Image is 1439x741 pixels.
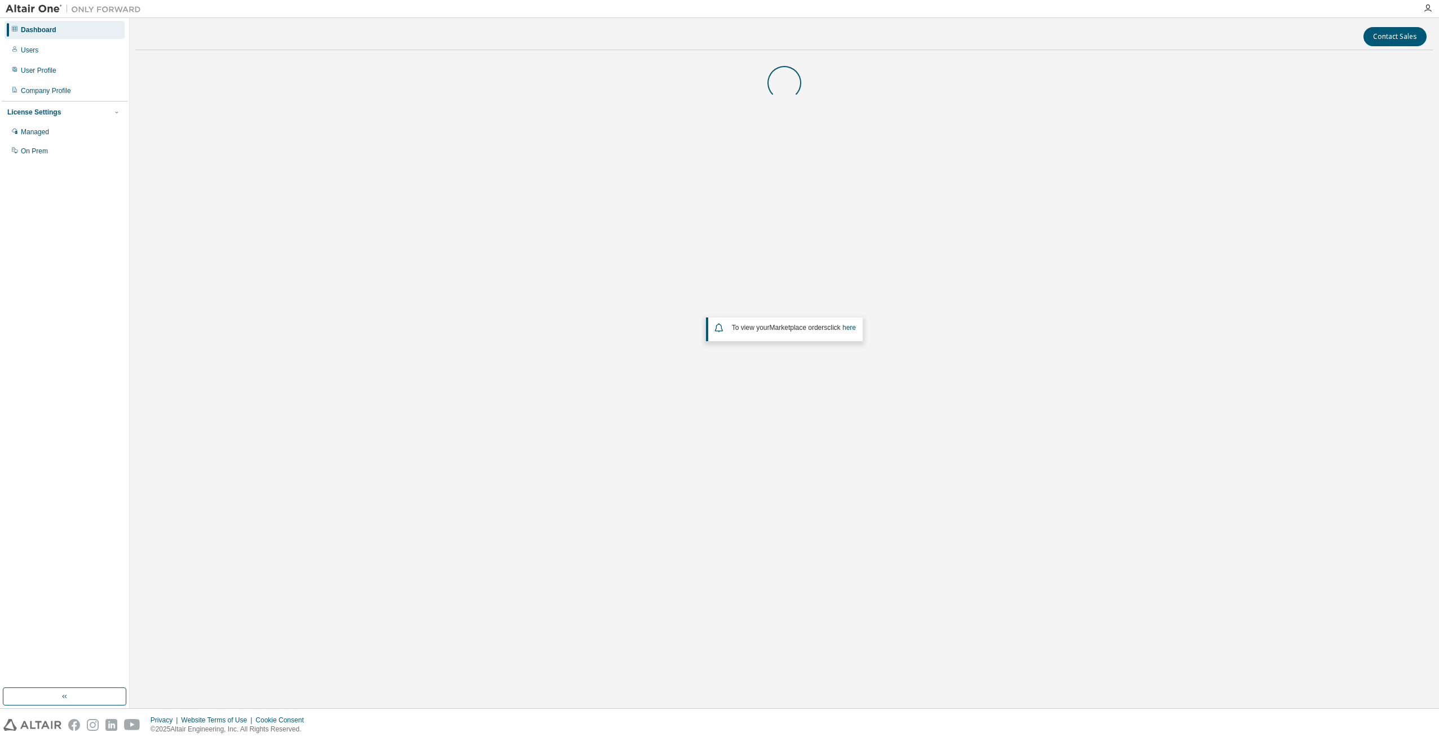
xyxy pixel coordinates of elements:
div: On Prem [21,147,48,156]
img: altair_logo.svg [3,719,61,731]
em: Marketplace orders [770,324,828,332]
div: Dashboard [21,25,56,34]
div: Privacy [151,716,181,725]
img: Altair One [6,3,147,15]
p: © 2025 Altair Engineering, Inc. All Rights Reserved. [151,725,311,734]
img: youtube.svg [124,719,140,731]
img: facebook.svg [68,719,80,731]
div: Cookie Consent [255,716,310,725]
img: instagram.svg [87,719,99,731]
a: here [842,324,856,332]
div: User Profile [21,66,56,75]
button: Contact Sales [1363,27,1427,46]
div: License Settings [7,108,61,117]
div: Company Profile [21,86,71,95]
div: Managed [21,127,49,136]
img: linkedin.svg [105,719,117,731]
div: Website Terms of Use [181,716,255,725]
span: To view your click [732,324,856,332]
div: Users [21,46,38,55]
